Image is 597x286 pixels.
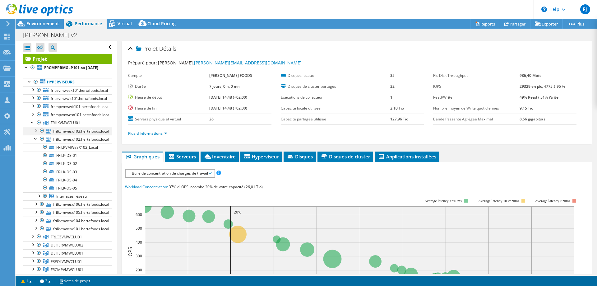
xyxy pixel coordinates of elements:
label: Disques de cluster partagés [281,83,390,90]
a: frcmpvmwesx101.hertafoods.local [23,111,112,119]
b: 1 [390,95,392,100]
b: [PERSON_NAME] FOODS [209,73,252,78]
span: [PERSON_NAME], [158,60,302,66]
b: 9,15 Tio [520,105,533,111]
a: FRCMPVMWCLU01 [23,265,112,274]
h1: [PERSON_NAME] v2 [20,32,87,39]
span: DEHERVMWCLU01 [51,251,83,256]
label: Heure de début [128,94,209,101]
a: FRILK-DS-04 [23,176,112,184]
tspan: Average latency <=10ms [424,199,462,203]
span: Workload Concentration: [125,184,168,190]
b: [DATE] 14:48 (+02:00) [209,105,247,111]
tspan: Average latency 10<=20ms [478,199,519,203]
label: Préparé pour: [128,60,157,66]
text: 600 [136,212,142,217]
b: FRCMPPRMGLP101 on [DATE] [44,65,98,70]
label: Durée [128,83,209,90]
a: [PERSON_NAME][EMAIL_ADDRESS][DOMAIN_NAME] [194,60,302,66]
text: 20% [234,209,241,215]
b: [DATE] 14:48 (+02:00) [209,95,247,100]
a: frilkvmwesx101.hertafoods.local [23,225,112,233]
b: 7 jours, 0 h, 0 mn [209,84,240,89]
label: Bande Passante Agrégée Maximal [433,116,520,122]
a: Exporter [530,19,563,29]
label: IOPS [433,83,520,90]
span: Virtual [118,21,132,26]
span: frlozvmwwit101.hertafoods.local [51,96,107,101]
span: Cloud Pricing [147,21,176,26]
label: Exécutions de collecteur [281,94,390,101]
a: frilkvmwesx103.hertafoods.local [23,127,112,135]
a: FRLOZVMWCLU01 [23,233,112,241]
a: FRILK-DS-03 [23,168,112,176]
b: 986,40 Mo/s [520,73,541,78]
span: Serveurs [168,153,196,160]
span: Graphiques [125,153,160,160]
a: FRCMPPRMGLP101 on [DATE] [23,64,112,72]
b: 32 [390,84,395,89]
b: 49% Read / 51% Write [520,95,558,100]
span: EJ [580,4,590,14]
a: Interfaces réseau [23,192,112,200]
text: 500 [136,226,142,231]
span: Applications installées [378,153,436,160]
span: Inventaire [204,153,236,160]
a: frlozvmwwit101.hertafoods.local [23,94,112,102]
svg: \n [541,7,547,12]
label: Nombre moyen de Write quotidiennes [433,105,520,111]
span: 37% d'IOPS incombe 20% de votre capacité (26,01 Tio) [169,184,263,190]
a: FRILK-DS-01 [23,152,112,160]
span: Performance [75,21,102,26]
a: frilkvmwesx106.hertafoods.local [23,200,112,209]
span: frcmpvmwwit101.hertafoods.local [51,104,109,109]
a: frilkvmwesx102.hertafoods.local [23,135,112,143]
label: Servers physique et virtuel [128,116,209,122]
a: Hyperviseurs [23,78,112,86]
label: Disques locaux [281,73,390,79]
a: Notes de projet [55,277,95,285]
a: FRILKVMWCLU01 [23,119,112,127]
span: Bulle de concentration de charges de travail [129,170,211,177]
a: 2 [36,277,55,285]
a: Plus [562,19,589,29]
a: FRILKVMWESX102_Local [23,143,112,151]
label: Heure de fin [128,105,209,111]
span: Hyperviseur [243,153,279,160]
span: FRCMPVMWCLU01 [51,267,83,272]
b: 8,56 gigabits/s [520,116,545,122]
b: 29329 en pic, 4775 à 95 % [520,84,565,89]
a: Partager [500,19,530,29]
a: FRILK-DS-05 [23,184,112,192]
a: frlozvmwesx101.hertafoods.local [23,86,112,94]
b: 127,96 Tio [390,116,408,122]
text: Average latency >20ms [535,199,570,203]
a: FRILK-DS-02 [23,160,112,168]
text: 200 [136,267,142,273]
span: FRLOZVMWCLU01 [51,234,82,240]
span: frcmpvmwesx101.hertafoods.local [51,112,110,117]
span: Disques [287,153,313,160]
text: 300 [136,253,142,259]
span: DEHERVMWCLU02 [51,242,83,248]
a: DEHERVMWCLU01 [23,249,112,257]
span: Projet [136,46,158,52]
span: Environnement [26,21,59,26]
span: Disques de cluster [321,153,370,160]
label: Read/Write [433,94,520,101]
a: 1 [17,277,36,285]
a: Projet [23,54,112,64]
label: Capacité partagée utilisée [281,116,390,122]
span: FRPOLVMWCLU01 [51,259,82,264]
a: frcmpvmwwit101.hertafoods.local [23,102,112,110]
label: Pic Disk Throughput [433,73,520,79]
text: 400 [136,240,142,245]
a: Plus d'informations [128,131,167,136]
span: FRILKVMWCLU01 [51,120,80,125]
span: frlozvmwesx101.hertafoods.local [51,88,108,93]
a: FRPOLVMWCLU01 [23,257,112,265]
text: IOPS [127,246,134,257]
a: frilkvmwesx105.hertafoods.local [23,209,112,217]
label: Compte [128,73,209,79]
b: 2,10 Tio [390,105,404,111]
